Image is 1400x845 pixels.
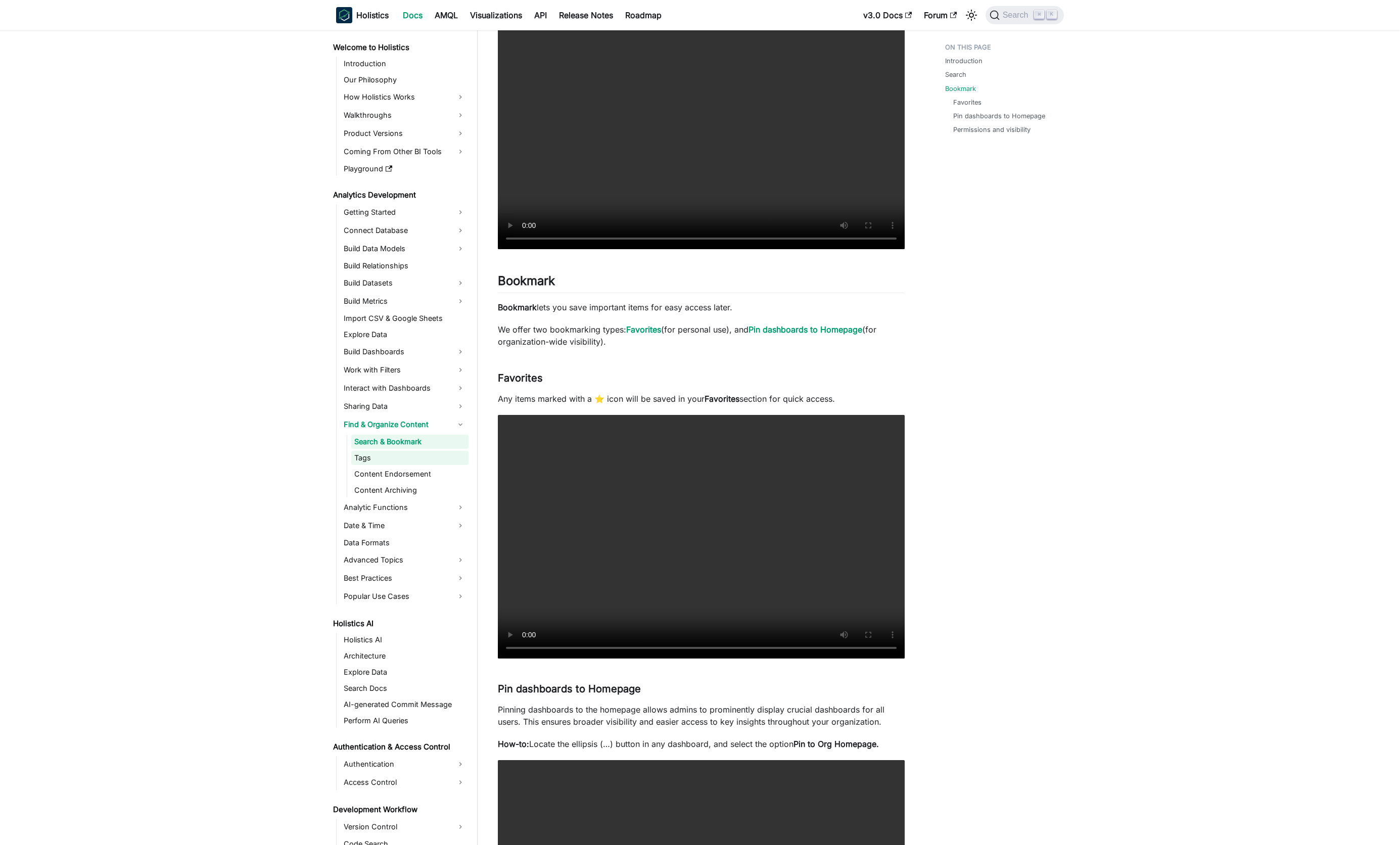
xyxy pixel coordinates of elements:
[341,57,469,71] a: Introduction
[341,649,469,663] a: Architecture
[1034,10,1044,19] kbd: ⌘
[341,697,469,712] a: AI-generated Commit Message
[749,324,862,335] a: Pin dashboards to Homepage
[953,111,1045,121] a: Pin dashboards to Homepage
[498,739,529,749] strong: How-to:
[341,499,469,515] a: Analytic Functions
[341,398,469,414] a: Sharing Data
[351,483,469,497] a: Content Archiving
[351,467,469,481] a: Content Endorsement
[341,633,469,647] a: Holistics AI
[341,774,469,790] a: Access Control
[341,162,469,176] a: Playground
[918,7,963,23] a: Forum
[341,756,469,772] a: Authentication
[341,416,469,433] a: Find & Organize Content
[341,681,469,695] a: Search Docs
[341,125,469,142] a: Product Versions
[341,107,469,123] a: Walkthroughs
[356,9,389,21] b: Holistics
[351,451,469,465] a: Tags
[341,380,469,396] a: Interact with Dashboards
[330,803,469,817] a: Development Workflow
[794,739,879,749] strong: Pin to Org Homepage.
[330,617,469,631] a: Holistics AI
[341,144,469,160] a: Coming From Other BI Tools
[341,362,469,378] a: Work with Filters
[330,740,469,754] a: Authentication & Access Control
[464,7,528,23] a: Visualizations
[986,6,1064,24] button: Search (Command+K)
[330,188,469,202] a: Analytics Development
[953,98,982,107] a: Favorites
[528,7,553,23] a: API
[498,302,537,312] strong: Bookmark
[341,665,469,679] a: Explore Data
[498,323,905,348] p: We offer two bookmarking types: (for personal use), and (for organization-wide visibility).
[341,275,469,291] a: Build Datasets
[553,7,619,23] a: Release Notes
[953,125,1031,134] a: Permissions and visibility
[341,222,469,239] a: Connect Database
[326,30,478,845] nav: Docs sidebar
[857,7,918,23] a: v3.0 Docs
[1000,11,1035,20] span: Search
[705,394,739,404] strong: Favorites
[341,311,469,325] a: Import CSV & Google Sheets
[498,683,905,695] h3: Pin dashboards to Homepage
[498,372,905,385] h3: Favorites
[341,588,469,604] a: Popular Use Cases
[429,7,464,23] a: AMQL
[330,40,469,55] a: Welcome to Holistics
[341,293,469,309] a: Build Metrics
[945,70,966,79] a: Search
[945,84,976,93] a: Bookmark
[498,703,905,728] p: Pinning dashboards to the homepage allows admins to prominently display crucial dashboards for al...
[341,518,469,534] a: Date & Time
[498,738,905,750] p: Locate the ellipsis (…) button in any dashboard, and select the option
[626,324,661,335] a: Favorites
[963,7,979,23] button: Switch between dark and light mode (currently light mode)
[498,6,905,250] video: Your browser does not support embedding video, but you can .
[341,714,469,728] a: Perform AI Queries
[341,344,469,360] a: Build Dashboards
[341,89,469,105] a: How Holistics Works
[498,301,905,313] p: lets you save important items for easy access later.
[397,7,429,23] a: Docs
[341,536,469,550] a: Data Formats
[341,327,469,342] a: Explore Data
[341,204,469,220] a: Getting Started
[498,273,905,293] h2: Bookmark
[341,241,469,257] a: Build Data Models
[341,259,469,273] a: Build Relationships
[341,73,469,87] a: Our Philosophy
[336,7,389,23] a: HolisticsHolistics
[1047,10,1057,19] kbd: K
[619,7,668,23] a: Roadmap
[351,435,469,449] a: Search & Bookmark
[341,570,469,586] a: Best Practices
[498,393,905,405] p: Any items marked with a ⭐ icon will be saved in your section for quick access.
[341,552,469,568] a: Advanced Topics
[498,415,905,659] video: Your browser does not support embedding video, but you can .
[336,7,352,23] img: Holistics
[945,56,983,66] a: Introduction
[341,819,469,835] a: Version Control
